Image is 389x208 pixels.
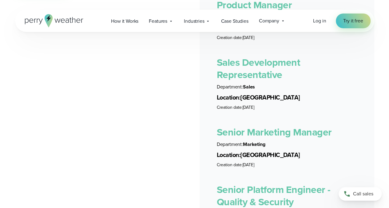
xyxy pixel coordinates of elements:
[217,125,332,139] a: Senior Marketing Manager
[336,14,370,28] a: Try it free
[217,162,357,168] li: [DATE]
[217,34,243,41] span: Creation date:
[217,83,243,90] span: Department:
[217,162,243,168] span: Creation date:
[217,35,357,41] li: [DATE]
[216,15,253,27] a: Case Studies
[217,104,243,111] span: Creation date:
[217,141,357,148] li: Marketing
[217,151,357,159] li: [GEOGRAPHIC_DATA]
[149,18,167,25] span: Features
[217,93,241,102] span: Location:
[111,18,138,25] span: How it Works
[313,17,326,25] a: Log in
[217,141,243,148] span: Department:
[217,93,357,102] li: [GEOGRAPHIC_DATA]
[339,187,382,201] a: Call sales
[184,18,204,25] span: Industries
[259,17,279,25] span: Company
[217,83,357,91] li: Sales
[217,104,357,111] li: [DATE]
[217,55,300,82] a: Sales Development Representative
[313,17,326,24] span: Log in
[353,190,373,198] span: Call sales
[217,150,241,159] span: Location:
[343,17,363,25] span: Try it free
[221,18,248,25] span: Case Studies
[106,15,144,27] a: How it Works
